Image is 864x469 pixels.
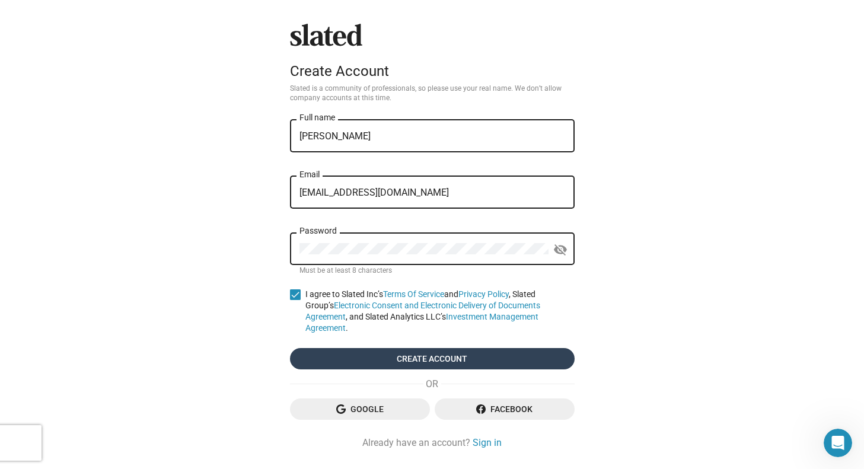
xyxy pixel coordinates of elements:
[444,398,565,420] span: Facebook
[458,289,509,299] a: Privacy Policy
[290,84,575,103] p: Slated is a community of professionals, so please use your real name. We don’t allow company acco...
[549,238,572,261] button: Show password
[553,241,568,259] mat-icon: visibility_off
[290,398,430,420] button: Google
[290,24,575,84] sl-branding: Create Account
[473,436,502,449] a: Sign in
[299,266,392,276] mat-hint: Must be at least 8 characters
[305,301,540,321] a: Electronic Consent and Electronic Delivery of Documents Agreement
[299,398,420,420] span: Google
[290,436,575,449] div: Already have an account?
[435,398,575,420] button: Facebook
[290,63,575,79] div: Create Account
[305,289,575,334] span: I agree to Slated Inc’s and , Slated Group’s , and Slated Analytics LLC’s .
[290,348,575,369] button: Create account
[299,348,565,369] span: Create account
[824,429,852,457] iframe: Intercom live chat
[383,289,444,299] a: Terms Of Service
